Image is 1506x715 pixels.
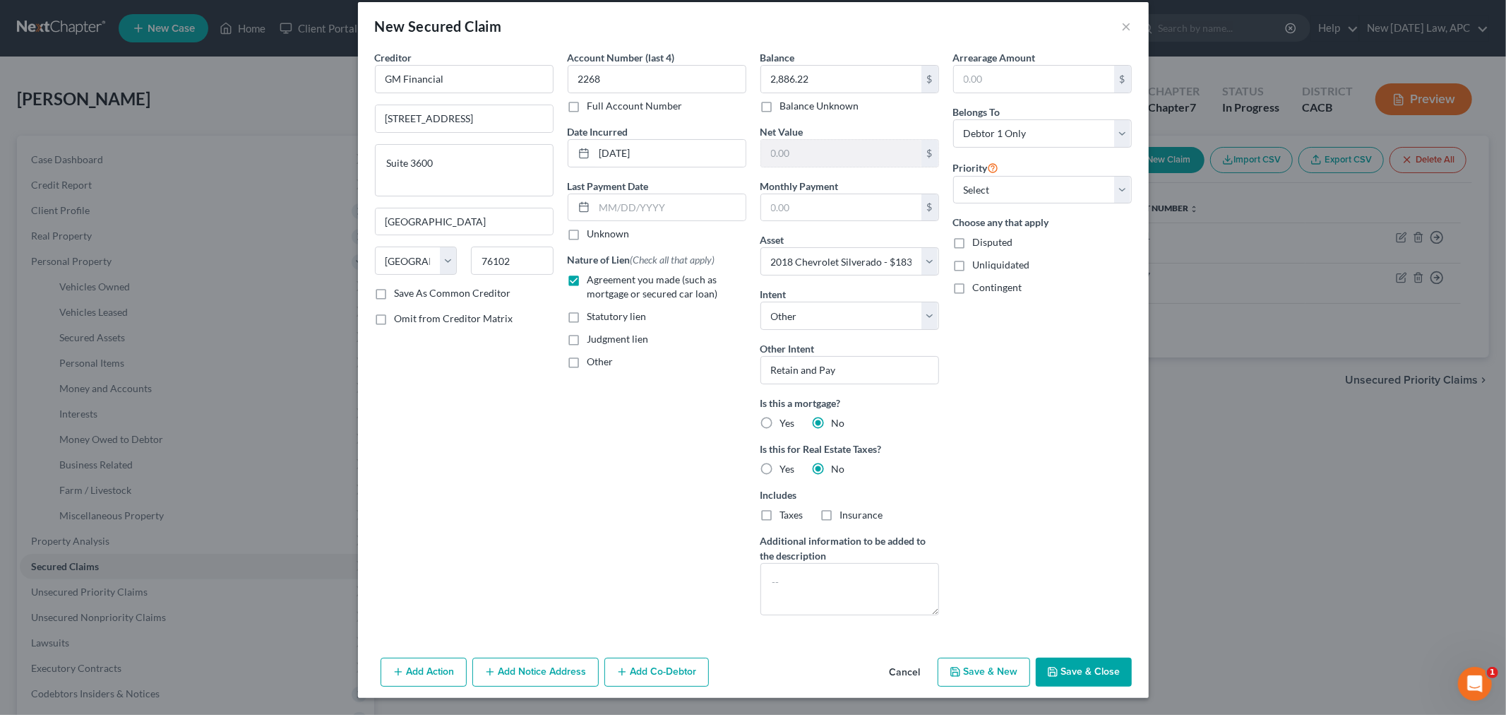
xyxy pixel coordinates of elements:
span: No [832,417,845,429]
label: Balance Unknown [780,99,859,113]
label: Last Payment Date [568,179,649,194]
input: Enter city... [376,208,553,235]
button: Add Co-Debtor [604,658,709,687]
label: Monthly Payment [760,179,839,194]
input: MM/DD/YYYY [594,194,746,221]
label: Other Intent [760,341,815,356]
label: Full Account Number [587,99,683,113]
span: Unliquidated [973,259,1030,271]
label: Additional information to be added to the description [760,533,939,563]
button: Add Action [381,658,467,687]
label: Balance [760,50,795,65]
label: Nature of Lien [568,252,715,267]
span: (Check all that apply) [631,254,715,266]
label: Is this a mortgage? [760,396,939,410]
span: Belongs To [953,106,1000,118]
input: 0.00 [761,194,921,221]
div: $ [1114,66,1131,93]
span: Judgment lien [587,333,649,345]
input: XXXX [568,65,746,93]
iframe: Intercom live chat [1458,667,1492,701]
span: Insurance [840,509,883,521]
input: Search creditor by name... [375,65,554,93]
label: Intent [760,287,787,302]
button: × [1122,18,1132,35]
label: Save As Common Creditor [395,286,511,300]
input: 0.00 [761,66,921,93]
div: $ [921,140,938,167]
span: Other [587,355,614,367]
div: $ [921,66,938,93]
label: Choose any that apply [953,215,1132,230]
span: Yes [780,463,795,475]
input: Enter zip... [471,247,554,275]
label: Unknown [587,227,630,241]
input: 0.00 [761,140,921,167]
span: No [832,463,845,475]
span: 1 [1487,667,1498,678]
button: Add Notice Address [472,658,599,687]
span: Taxes [780,509,803,521]
span: Creditor [375,52,412,64]
span: Disputed [973,236,1013,248]
label: Account Number (last 4) [568,50,675,65]
span: Statutory lien [587,310,647,322]
span: Omit from Creditor Matrix [395,312,513,324]
label: Is this for Real Estate Taxes? [760,442,939,456]
input: Specify... [760,356,939,384]
button: Cancel [878,659,932,687]
label: Date Incurred [568,124,628,139]
span: Agreement you made (such as mortgage or secured car loan) [587,273,718,300]
input: Enter address... [376,105,553,132]
span: Yes [780,417,795,429]
input: 0.00 [954,66,1114,93]
button: Save & Close [1036,658,1132,687]
div: $ [921,194,938,221]
span: Contingent [973,281,1022,293]
label: Arrearage Amount [953,50,1036,65]
label: Net Value [760,124,803,139]
input: MM/DD/YYYY [594,140,746,167]
span: Asset [760,234,784,246]
label: Includes [760,487,939,502]
div: New Secured Claim [375,16,502,36]
button: Save & New [938,658,1030,687]
label: Priority [953,159,999,176]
